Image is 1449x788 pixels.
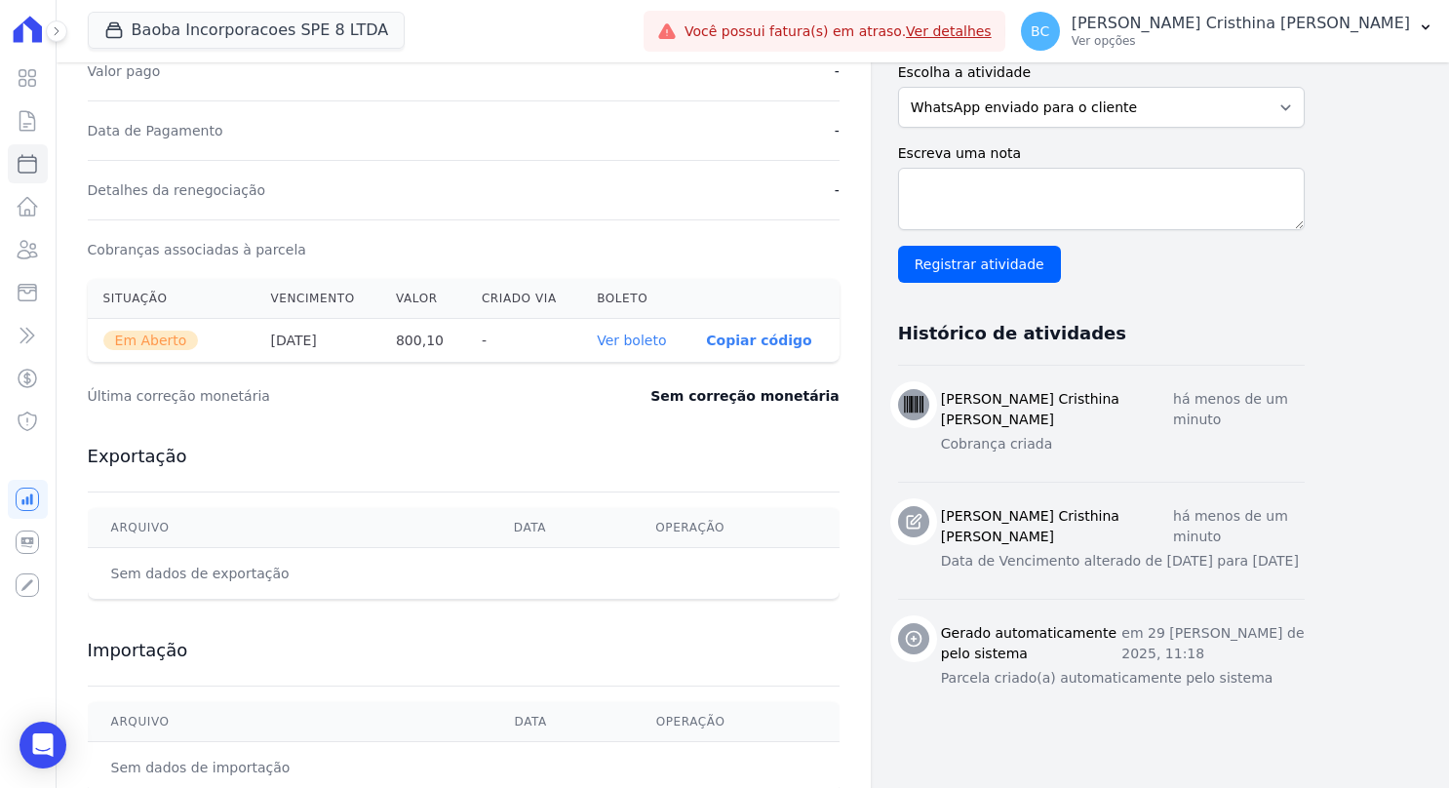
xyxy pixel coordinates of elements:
th: Operação [632,508,839,548]
dd: - [835,61,840,81]
p: Ver opções [1072,33,1410,49]
dt: Data de Pagamento [88,121,223,140]
th: Situação [88,279,255,319]
th: Valor [380,279,466,319]
a: Ver detalhes [906,23,992,39]
span: BC [1031,24,1049,38]
th: Boleto [581,279,690,319]
button: Baoba Incorporacoes SPE 8 LTDA [88,12,406,49]
dt: Cobranças associadas à parcela [88,240,306,259]
th: - [466,319,581,363]
th: Criado via [466,279,581,319]
div: Open Intercom Messenger [20,722,66,768]
label: Escolha a atividade [898,62,1305,83]
dd: Sem correção monetária [650,386,839,406]
p: há menos de um minuto [1173,389,1305,430]
th: Operação [633,702,840,742]
p: Parcela criado(a) automaticamente pelo sistema [941,668,1305,689]
p: Data de Vencimento alterado de [DATE] para [DATE] [941,551,1305,571]
button: BC [PERSON_NAME] Cristhina [PERSON_NAME] Ver opções [1005,4,1449,59]
span: Você possui fatura(s) em atraso. [685,21,992,42]
p: Cobrança criada [941,434,1305,454]
a: Ver boleto [597,333,666,348]
th: Arquivo [88,508,490,548]
p: em 29 [PERSON_NAME] de 2025, 11:18 [1121,623,1304,664]
h3: [PERSON_NAME] Cristhina [PERSON_NAME] [941,506,1173,547]
p: [PERSON_NAME] Cristhina [PERSON_NAME] [1072,14,1410,33]
dd: - [835,121,840,140]
h3: Exportação [88,445,840,468]
h3: [PERSON_NAME] Cristhina [PERSON_NAME] [941,389,1173,430]
th: Data [490,508,632,548]
dd: - [835,180,840,200]
h3: Histórico de atividades [898,322,1126,345]
dt: Detalhes da renegociação [88,180,266,200]
th: 800,10 [380,319,466,363]
th: Arquivo [88,702,491,742]
h3: Gerado automaticamente pelo sistema [941,623,1122,664]
p: há menos de um minuto [1173,506,1305,547]
h3: Importação [88,639,840,662]
th: Vencimento [255,279,380,319]
th: [DATE] [255,319,380,363]
td: Sem dados de exportação [88,548,490,600]
input: Registrar atividade [898,246,1061,283]
label: Escreva uma nota [898,143,1305,164]
dt: Valor pago [88,61,161,81]
th: Data [491,702,633,742]
dt: Última correção monetária [88,386,532,406]
button: Copiar código [706,333,811,348]
span: Em Aberto [103,331,199,350]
